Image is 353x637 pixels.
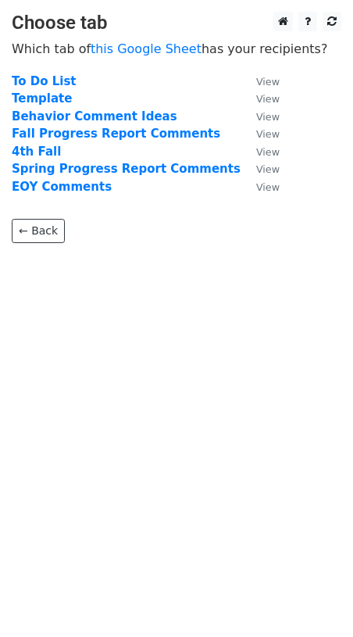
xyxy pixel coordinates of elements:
[241,127,280,141] a: View
[241,145,280,159] a: View
[256,163,280,175] small: View
[241,180,280,194] a: View
[12,180,112,194] a: EOY Comments
[12,91,72,106] a: Template
[241,109,280,123] a: View
[256,146,280,158] small: View
[241,162,280,176] a: View
[12,162,241,176] a: Spring Progress Report Comments
[12,109,177,123] a: Behavior Comment Ideas
[12,127,220,141] a: Fall Progress Report Comments
[256,128,280,140] small: View
[12,74,77,88] a: To Do List
[256,76,280,88] small: View
[12,41,341,57] p: Which tab of has your recipients?
[256,111,280,123] small: View
[91,41,201,56] a: this Google Sheet
[241,74,280,88] a: View
[12,12,341,34] h3: Choose tab
[12,145,61,159] a: 4th Fall
[241,91,280,106] a: View
[256,181,280,193] small: View
[12,219,65,243] a: ← Back
[256,93,280,105] small: View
